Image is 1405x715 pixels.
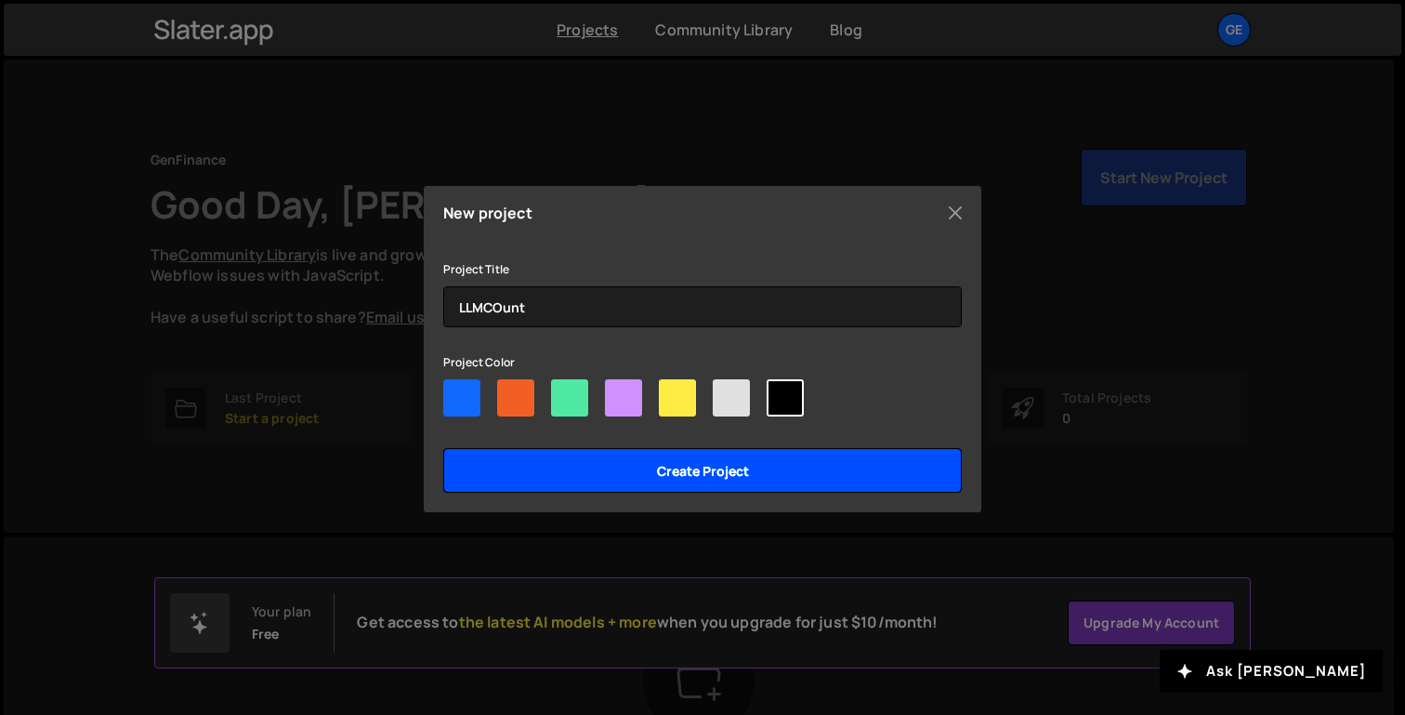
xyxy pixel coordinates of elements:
[941,199,969,227] button: Close
[443,205,532,220] h5: New project
[443,286,962,327] input: Project name
[443,448,962,493] input: Create project
[1160,650,1383,693] button: Ask [PERSON_NAME]
[443,353,515,372] label: Project Color
[443,260,509,279] label: Project Title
